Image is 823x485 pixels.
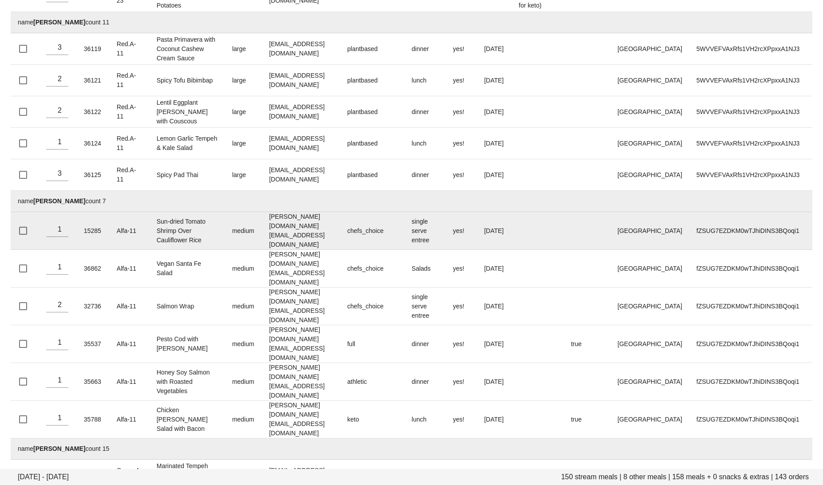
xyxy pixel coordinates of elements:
td: [EMAIL_ADDRESS][DOMAIN_NAME] [262,33,340,65]
td: Salmon Wrap [150,288,225,325]
td: athletic [340,363,404,401]
td: Alfa-11 [110,250,150,288]
td: [GEOGRAPHIC_DATA] [610,96,689,128]
td: large [225,128,262,159]
td: name count 11 [11,12,812,33]
td: 36124 [77,128,110,159]
td: [GEOGRAPHIC_DATA] [610,212,689,250]
td: medium [225,401,262,438]
td: 35537 [77,325,110,363]
td: plantbased [340,65,404,96]
td: fZSUG7EZDKM0wTJhiDINS3BQoqi1 [689,401,812,438]
td: [DATE] [477,401,512,438]
td: 5WVVEFVAxRfs1VH2rcXPpxxA1NJ3 [689,96,812,128]
td: dinner [404,363,446,401]
td: single serve entree [404,288,446,325]
td: [DATE] [477,363,512,401]
td: plantbased [340,96,404,128]
td: yes! [446,159,477,191]
td: [PERSON_NAME][DOMAIN_NAME][EMAIL_ADDRESS][DOMAIN_NAME] [262,401,340,438]
td: [PERSON_NAME][DOMAIN_NAME][EMAIL_ADDRESS][DOMAIN_NAME] [262,325,340,363]
td: chefs_choice [340,288,404,325]
td: [GEOGRAPHIC_DATA] [610,65,689,96]
td: [DATE] [477,288,512,325]
td: [EMAIL_ADDRESS][DOMAIN_NAME] [262,65,340,96]
td: Red.A-11 [110,96,150,128]
td: Red.A-11 [110,159,150,191]
td: 36119 [77,33,110,65]
td: fZSUG7EZDKM0wTJhiDINS3BQoqi1 [689,250,812,288]
td: 36121 [77,65,110,96]
td: yes! [446,250,477,288]
td: 35663 [77,363,110,401]
td: yes! [446,325,477,363]
td: 5WVVEFVAxRfs1VH2rcXPpxxA1NJ3 [689,128,812,159]
td: true [564,401,610,438]
td: yes! [446,128,477,159]
td: medium [225,363,262,401]
td: dinner [404,96,446,128]
td: [GEOGRAPHIC_DATA] [610,288,689,325]
td: 5WVVEFVAxRfs1VH2rcXPpxxA1NJ3 [689,159,812,191]
td: single serve entree [404,212,446,250]
td: keto [340,401,404,438]
td: 36122 [77,96,110,128]
td: large [225,65,262,96]
td: yes! [446,401,477,438]
td: Spicy Pad Thai [150,159,225,191]
td: lunch [404,65,446,96]
td: 36125 [77,159,110,191]
td: 32736 [77,288,110,325]
td: [PERSON_NAME][DOMAIN_NAME][EMAIL_ADDRESS][DOMAIN_NAME] [262,363,340,401]
td: Red.A-11 [110,33,150,65]
td: Pesto Cod with [PERSON_NAME] [150,325,225,363]
td: Alfa-11 [110,363,150,401]
td: medium [225,212,262,250]
td: [EMAIL_ADDRESS][DOMAIN_NAME] [262,128,340,159]
td: Honey Soy Salmon with Roasted Vegetables [150,363,225,401]
td: 36862 [77,250,110,288]
td: yes! [446,288,477,325]
td: fZSUG7EZDKM0wTJhiDINS3BQoqi1 [689,212,812,250]
td: Alfa-11 [110,401,150,438]
td: medium [225,250,262,288]
td: [DATE] [477,96,512,128]
td: Alfa-11 [110,325,150,363]
td: [GEOGRAPHIC_DATA] [610,363,689,401]
td: 35788 [77,401,110,438]
td: large [225,96,262,128]
td: dinner [404,159,446,191]
td: 5WVVEFVAxRfs1VH2rcXPpxxA1NJ3 [689,33,812,65]
td: [GEOGRAPHIC_DATA] [610,325,689,363]
td: [DATE] [477,128,512,159]
td: Red.A-11 [110,128,150,159]
td: 5WVVEFVAxRfs1VH2rcXPpxxA1NJ3 [689,65,812,96]
td: 15285 [77,212,110,250]
td: Chicken [PERSON_NAME] Salad with Bacon [150,401,225,438]
td: Lemon Garlic Tempeh & Kale Salad [150,128,225,159]
td: [DATE] [477,325,512,363]
td: Vegan Santa Fe Salad [150,250,225,288]
td: [GEOGRAPHIC_DATA] [610,401,689,438]
td: [DATE] [477,65,512,96]
td: plantbased [340,128,404,159]
td: Alfa-11 [110,288,150,325]
td: yes! [446,212,477,250]
td: full [340,325,404,363]
td: [EMAIL_ADDRESS][DOMAIN_NAME] [262,96,340,128]
td: lunch [404,401,446,438]
td: large [225,159,262,191]
td: [DATE] [477,212,512,250]
td: Sun-dried Tomato Shrimp Over Cauliflower Rice [150,212,225,250]
td: [GEOGRAPHIC_DATA] [610,128,689,159]
td: Spicy Tofu Bibimbap [150,65,225,96]
td: [PERSON_NAME][DOMAIN_NAME][EMAIL_ADDRESS][DOMAIN_NAME] [262,212,340,250]
strong: [PERSON_NAME] [33,197,85,205]
td: Pasta Primavera with Coconut Cashew Cream Sauce [150,33,225,65]
td: [PERSON_NAME][DOMAIN_NAME][EMAIL_ADDRESS][DOMAIN_NAME] [262,250,340,288]
td: medium [225,325,262,363]
td: fZSUG7EZDKM0wTJhiDINS3BQoqi1 [689,288,812,325]
td: [DATE] [477,250,512,288]
td: [GEOGRAPHIC_DATA] [610,159,689,191]
td: large [225,33,262,65]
